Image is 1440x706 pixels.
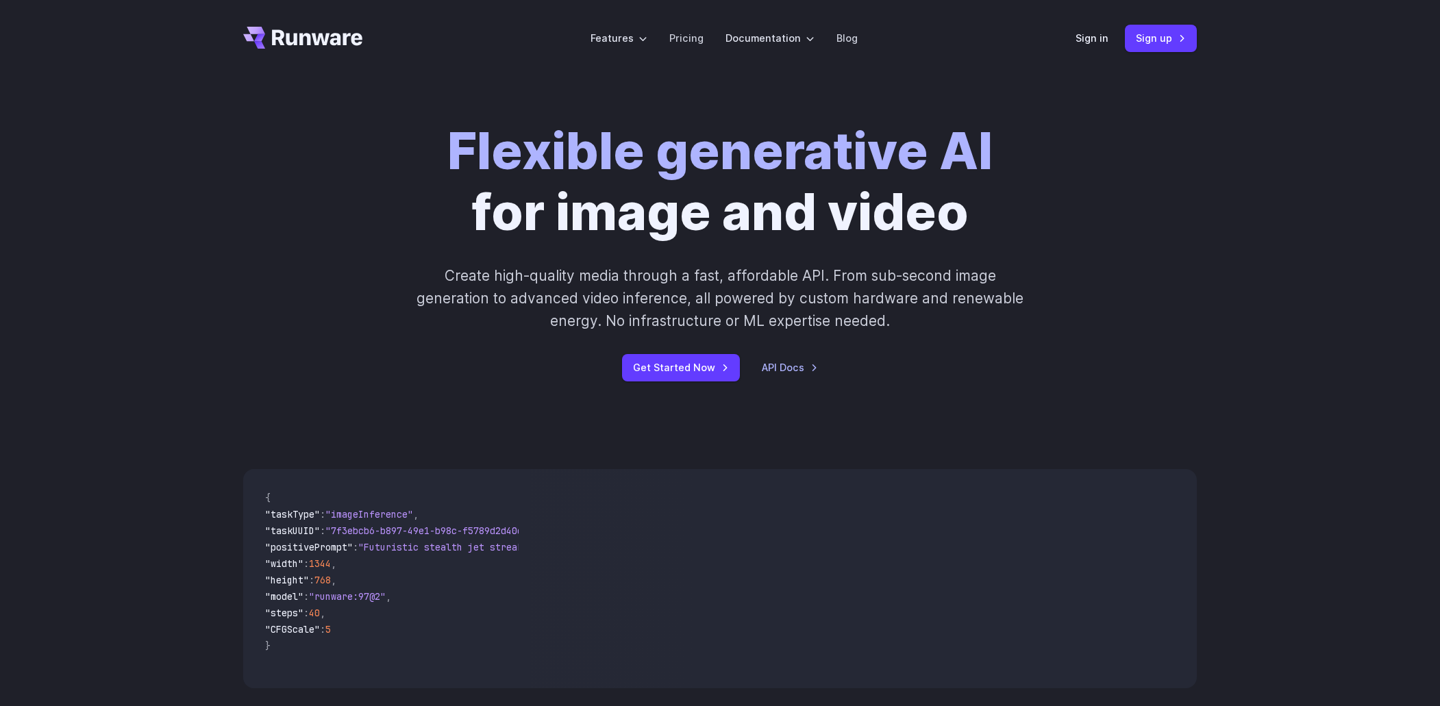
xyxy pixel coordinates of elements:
span: 1344 [309,557,331,570]
strong: Flexible generative AI [447,120,993,181]
span: : [353,541,358,553]
span: : [320,508,325,520]
span: , [386,590,391,603]
a: Sign in [1076,30,1108,46]
span: "taskType" [265,508,320,520]
p: Create high-quality media through a fast, affordable API. From sub-second image generation to adv... [415,264,1026,333]
span: 40 [309,607,320,619]
span: , [331,574,336,586]
span: "width" [265,557,303,570]
span: : [303,557,309,570]
span: "height" [265,574,309,586]
span: , [320,607,325,619]
h1: for image and video [447,121,993,242]
span: , [413,508,419,520]
span: : [320,525,325,537]
a: API Docs [762,360,818,375]
a: Sign up [1125,25,1197,51]
label: Features [591,30,647,46]
span: "Futuristic stealth jet streaking through a neon-lit cityscape with glowing purple exhaust" [358,541,857,553]
label: Documentation [725,30,815,46]
a: Get Started Now [622,354,740,381]
a: Blog [836,30,858,46]
span: "positivePrompt" [265,541,353,553]
span: : [309,574,314,586]
a: Pricing [669,30,704,46]
span: "7f3ebcb6-b897-49e1-b98c-f5789d2d40d7" [325,525,534,537]
span: { [265,492,271,504]
span: "taskUUID" [265,525,320,537]
span: "model" [265,590,303,603]
span: : [320,623,325,635]
a: Go to / [243,27,362,49]
span: 5 [325,623,331,635]
span: "imageInference" [325,508,413,520]
span: : [303,590,309,603]
span: } [265,640,271,652]
span: "steps" [265,607,303,619]
span: "runware:97@2" [309,590,386,603]
span: 768 [314,574,331,586]
span: "CFGScale" [265,623,320,635]
span: , [331,557,336,570]
span: : [303,607,309,619]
